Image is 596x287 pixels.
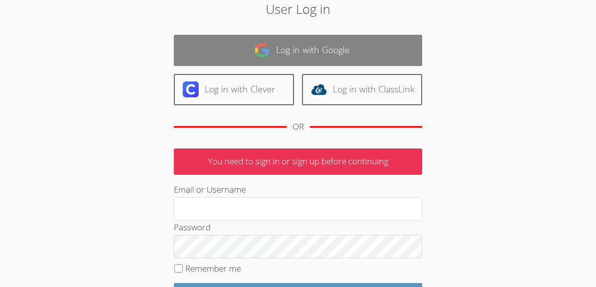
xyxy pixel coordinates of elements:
[183,81,199,97] img: clever-logo-6eab21bc6e7a338710f1a6ff85c0baf02591cd810cc4098c63d3a4b26e2feb20.svg
[174,184,246,195] label: Email or Username
[174,74,294,105] a: Log in with Clever
[311,81,327,97] img: classlink-logo-d6bb404cc1216ec64c9a2012d9dc4662098be43eaf13dc465df04b49fa7ab582.svg
[293,120,304,134] div: OR
[174,35,422,66] a: Log in with Google
[254,42,270,58] img: google-logo-50288ca7cdecda66e5e0955fdab243c47b7ad437acaf1139b6f446037453330a.svg
[185,263,241,274] label: Remember me
[174,148,422,175] p: You need to sign in or sign up before continuing
[302,74,422,105] a: Log in with ClassLink
[174,221,211,233] label: Password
